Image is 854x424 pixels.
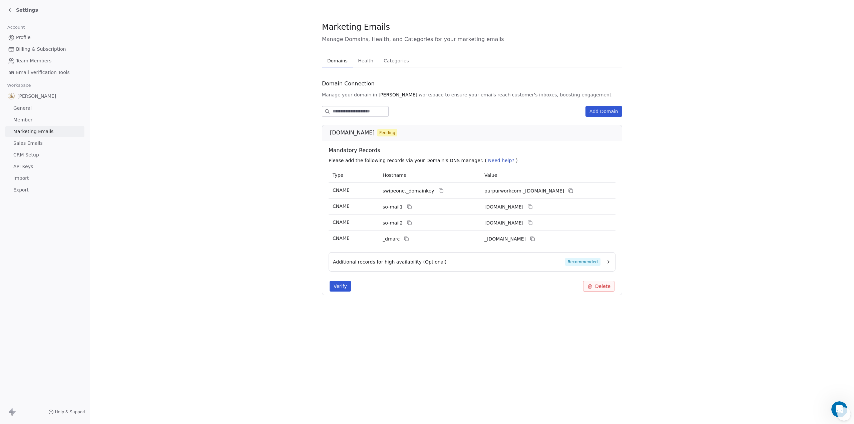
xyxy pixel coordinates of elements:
[5,173,84,184] a: Import
[17,93,56,99] span: [PERSON_NAME]
[329,157,618,164] p: Please add the following records via your Domain's DNS manager. ( )
[333,258,611,266] button: Additional records for high availability (Optional)Recommended
[333,203,350,209] span: CNAME
[488,158,514,163] span: Need help?
[13,151,39,158] span: CRM Setup
[484,203,523,210] span: purpurworkcom1.swipeone.email
[5,126,84,137] a: Marketing Emails
[13,105,32,112] span: General
[5,161,84,172] a: API Keys
[14,95,111,102] div: Send us a message
[379,130,395,136] span: Pending
[330,281,351,292] button: Verify
[333,172,375,179] p: Type
[16,34,31,41] span: Profile
[13,11,27,24] img: Profile image for Harinder
[379,91,417,98] span: [PERSON_NAME]
[333,220,350,225] span: CNAME
[5,67,84,78] a: Email Verification Tools
[4,22,28,32] span: Account
[44,208,89,235] button: Messages
[5,149,84,160] a: CRM Setup
[5,184,84,195] a: Export
[48,409,86,415] a: Help & Support
[484,236,526,243] span: _dmarc.swipeone.email
[583,281,614,292] button: Delete
[5,103,84,114] a: General
[13,47,120,70] p: Hi [PERSON_NAME] 👋
[5,32,84,43] a: Profile
[322,91,377,98] span: Manage your domain in
[484,220,523,227] span: purpurworkcom2.swipeone.email
[512,91,611,98] span: customer's inboxes, boosting engagement
[55,225,78,230] span: Messages
[13,140,43,147] span: Sales Emails
[333,236,350,241] span: CNAME
[16,57,51,64] span: Team Members
[7,90,127,108] div: Send us a message
[106,225,116,230] span: Help
[89,208,133,235] button: Help
[13,116,33,123] span: Member
[13,175,29,182] span: Import
[55,409,86,415] span: Help & Support
[322,80,375,88] span: Domain Connection
[484,187,564,194] span: purpurworkcom._domainkey.swipeone.email
[5,55,84,66] a: Team Members
[383,187,434,194] span: swipeone._domainkey
[13,70,120,81] p: How can we help?
[484,172,497,178] span: Value
[381,56,411,65] span: Categories
[383,236,400,243] span: _dmarc
[322,22,390,32] span: Marketing Emails
[383,172,407,178] span: Hostname
[15,225,30,230] span: Home
[565,258,600,266] span: Recommended
[325,56,350,65] span: Domains
[383,203,403,210] span: so-mail1
[5,114,84,125] a: Member
[419,91,511,98] span: workspace to ensure your emails reach
[16,69,70,76] span: Email Verification Tools
[16,7,38,13] span: Settings
[26,11,39,24] img: Profile image for Siddarth
[322,35,622,43] span: Manage Domains, Health, and Categories for your marketing emails
[329,146,618,154] span: Mandatory Records
[4,80,34,90] span: Workspace
[8,7,38,13] a: Settings
[330,129,375,137] span: [DOMAIN_NAME]
[5,44,84,55] a: Billing & Subscription
[16,46,66,53] span: Billing & Subscription
[39,11,52,24] img: Profile image for Mrinal
[13,163,33,170] span: API Keys
[13,128,53,135] span: Marketing Emails
[8,93,15,99] img: LOGO_DIWA_frei_max_500x500.png
[355,56,376,65] span: Health
[831,401,847,417] iframe: Intercom live chat
[333,259,447,265] span: Additional records for high availability (Optional)
[383,220,403,227] span: so-mail2
[5,138,84,149] a: Sales Emails
[585,106,622,117] button: Add Domain
[13,186,29,193] span: Export
[333,187,350,193] span: CNAME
